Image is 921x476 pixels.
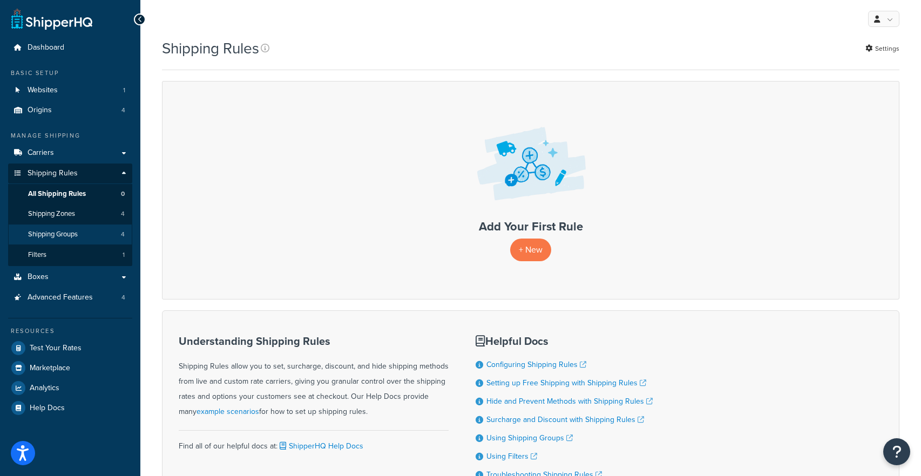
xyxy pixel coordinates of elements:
a: Shipping Zones 4 [8,204,132,224]
span: 0 [121,189,125,199]
span: Advanced Features [28,293,93,302]
div: Manage Shipping [8,131,132,140]
div: Find all of our helpful docs at: [179,430,449,454]
a: Help Docs [8,398,132,418]
a: Surcharge and Discount with Shipping Rules [486,414,644,425]
a: Settings [865,41,899,56]
span: Websites [28,86,58,95]
a: ShipperHQ Help Docs [277,440,363,452]
span: 4 [121,209,125,219]
li: All Shipping Rules [8,184,132,204]
a: Filters 1 [8,245,132,265]
a: Using Filters [486,451,537,462]
a: Dashboard [8,38,132,58]
h3: Understanding Shipping Rules [179,335,449,347]
span: 4 [121,230,125,239]
li: Websites [8,80,132,100]
button: Open Resource Center [883,438,910,465]
a: Boxes [8,267,132,287]
a: Carriers [8,143,132,163]
a: Marketplace [8,358,132,378]
a: example scenarios [197,406,259,417]
span: Marketplace [30,364,70,373]
a: Origins 4 [8,100,132,120]
span: Shipping Rules [28,169,78,178]
div: Basic Setup [8,69,132,78]
a: Shipping Rules [8,164,132,183]
span: 4 [121,106,125,115]
span: Shipping Groups [28,230,78,239]
div: Shipping Rules allow you to set, surcharge, discount, and hide shipping methods from live and cus... [179,335,449,419]
span: Origins [28,106,52,115]
span: Help Docs [30,404,65,413]
span: 1 [123,250,125,260]
span: Boxes [28,273,49,282]
h3: Helpful Docs [476,335,653,347]
p: + New [510,239,551,261]
a: Hide and Prevent Methods with Shipping Rules [486,396,653,407]
li: Filters [8,245,132,265]
span: Carriers [28,148,54,158]
li: Origins [8,100,132,120]
span: Dashboard [28,43,64,52]
a: Analytics [8,378,132,398]
h3: Add Your First Rule [173,220,888,233]
span: All Shipping Rules [28,189,86,199]
li: Shipping Groups [8,225,132,244]
li: Advanced Features [8,288,132,308]
div: Resources [8,327,132,336]
li: Shipping Zones [8,204,132,224]
span: Shipping Zones [28,209,75,219]
li: Shipping Rules [8,164,132,266]
a: Configuring Shipping Rules [486,359,586,370]
a: All Shipping Rules 0 [8,184,132,204]
a: Using Shipping Groups [486,432,573,444]
span: 4 [121,293,125,302]
a: Test Your Rates [8,338,132,358]
a: ShipperHQ Home [11,8,92,30]
span: Analytics [30,384,59,393]
span: Test Your Rates [30,344,82,353]
a: Websites 1 [8,80,132,100]
a: Advanced Features 4 [8,288,132,308]
span: Filters [28,250,46,260]
span: 1 [123,86,125,95]
a: Shipping Groups 4 [8,225,132,244]
a: Setting up Free Shipping with Shipping Rules [486,377,646,389]
h1: Shipping Rules [162,38,259,59]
